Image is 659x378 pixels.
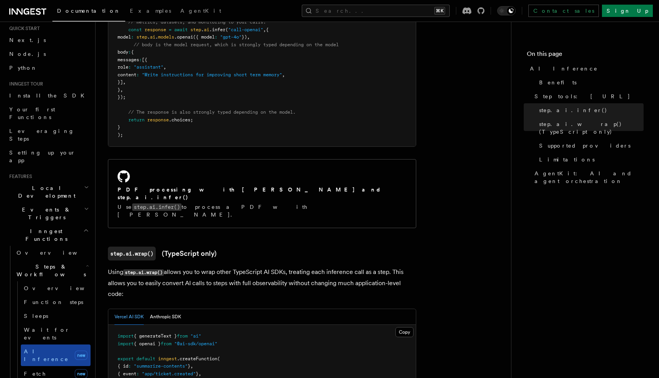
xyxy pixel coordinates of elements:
span: } [196,371,198,376]
span: Events & Triggers [6,206,84,221]
span: "call-openai" [228,27,263,32]
a: step.ai.wrap()(TypeScript only) [108,247,217,260]
a: Documentation [52,2,125,22]
span: Local Development [6,184,84,200]
button: Inngest Functions [6,224,91,246]
a: Function steps [21,295,91,309]
span: . [201,27,204,32]
span: ( [225,27,228,32]
span: response [145,27,166,32]
span: role [118,64,128,70]
h4: On this page [527,49,644,62]
button: Events & Triggers [6,203,91,224]
span: // metrics, datasets, and monitoring to your calls. [128,19,266,25]
span: Wait for events [24,327,70,341]
span: : [131,34,134,40]
a: AgentKit: AI and agent orchestration [531,166,644,188]
span: Your first Functions [9,106,55,120]
span: model [118,34,131,40]
span: "Write instructions for improving short term memory" [142,72,282,77]
span: ai [204,27,209,32]
span: return [128,117,145,123]
a: Wait for events [21,323,91,344]
span: . [147,34,150,40]
span: Limitations [539,156,595,163]
a: Setting up your app [6,146,91,167]
span: ); [118,132,123,138]
span: . [155,34,158,40]
span: Steps & Workflows [13,263,86,278]
span: // body is the model request, which is strongly typed depending on the model [134,42,339,47]
a: Sign Up [602,5,653,17]
span: new [75,351,87,360]
span: { [131,49,134,55]
span: { event [118,371,136,376]
button: Copy [395,327,414,337]
span: Examples [130,8,171,14]
span: Python [9,65,37,71]
span: ( [217,356,220,361]
span: { openai } [134,341,161,346]
span: Overview [24,285,103,291]
span: Overview [17,250,96,256]
span: { [266,27,269,32]
span: step [190,27,201,32]
span: { generateText } [134,333,177,339]
code: step.ai.wrap() [123,269,164,276]
span: Features [6,173,32,180]
span: , [282,72,285,77]
span: } [118,124,120,130]
a: AgentKit [176,2,226,21]
span: ai [150,34,155,40]
a: Limitations [536,153,644,166]
span: Sleeps [24,313,48,319]
span: "ai" [190,333,201,339]
a: Step tools: [URL] [531,89,644,103]
span: Node.js [9,51,46,57]
span: AI Inference [24,348,69,362]
p: Using allows you to wrap other TypeScript AI SDKs, treating each inference call as a step. This a... [108,267,416,299]
p: Use to process a PDF with [PERSON_NAME]. [118,203,407,218]
span: .openai [174,34,193,40]
a: Contact sales [528,5,599,17]
span: Inngest tour [6,81,43,87]
span: : [128,363,131,369]
a: AI Inference [527,62,644,76]
span: ({ model [193,34,215,40]
span: Step tools: [URL] [535,92,630,100]
span: Documentation [57,8,121,14]
a: Examples [125,2,176,21]
button: Steps & Workflows [13,260,91,281]
span: { id [118,363,128,369]
span: AI Inference [530,65,598,72]
span: Install the SDK [9,92,89,99]
span: : [128,49,131,55]
a: Supported providers [536,139,644,153]
span: : [136,72,139,77]
span: Leveraging Steps [9,128,74,142]
a: AI Inferencenew [21,344,91,366]
span: Supported providers [539,142,630,150]
span: AgentKit: AI and agent orchestration [535,170,644,185]
span: [{ [142,57,147,62]
span: inngest [158,356,177,361]
span: } [118,87,120,92]
a: step.ai.wrap() (TypeScript only) [536,117,644,139]
span: }) [242,34,247,40]
a: Install the SDK [6,89,91,102]
span: step [136,34,147,40]
a: Overview [13,246,91,260]
span: , [263,27,266,32]
span: "gpt-4o" [220,34,242,40]
span: const [128,27,142,32]
a: Node.js [6,47,91,61]
a: Overview [21,281,91,295]
span: Function steps [24,299,83,305]
code: step.ai.infer() [132,203,182,211]
button: Anthropic SDK [150,309,181,325]
span: Quick start [6,25,40,32]
span: step.ai.wrap() (TypeScript only) [539,120,644,136]
span: , [163,64,166,70]
span: body [118,49,128,55]
span: from [161,341,171,346]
